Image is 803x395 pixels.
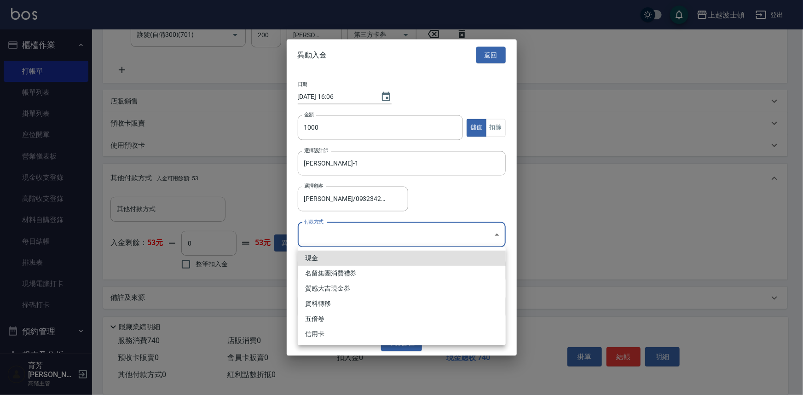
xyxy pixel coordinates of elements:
[298,311,506,326] li: 五倍卷
[298,266,506,281] li: 名留集團消費禮券
[298,251,506,266] li: 現金
[298,296,506,311] li: 資料轉移
[298,281,506,296] li: 質感大吉現金券
[298,326,506,342] li: 信用卡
